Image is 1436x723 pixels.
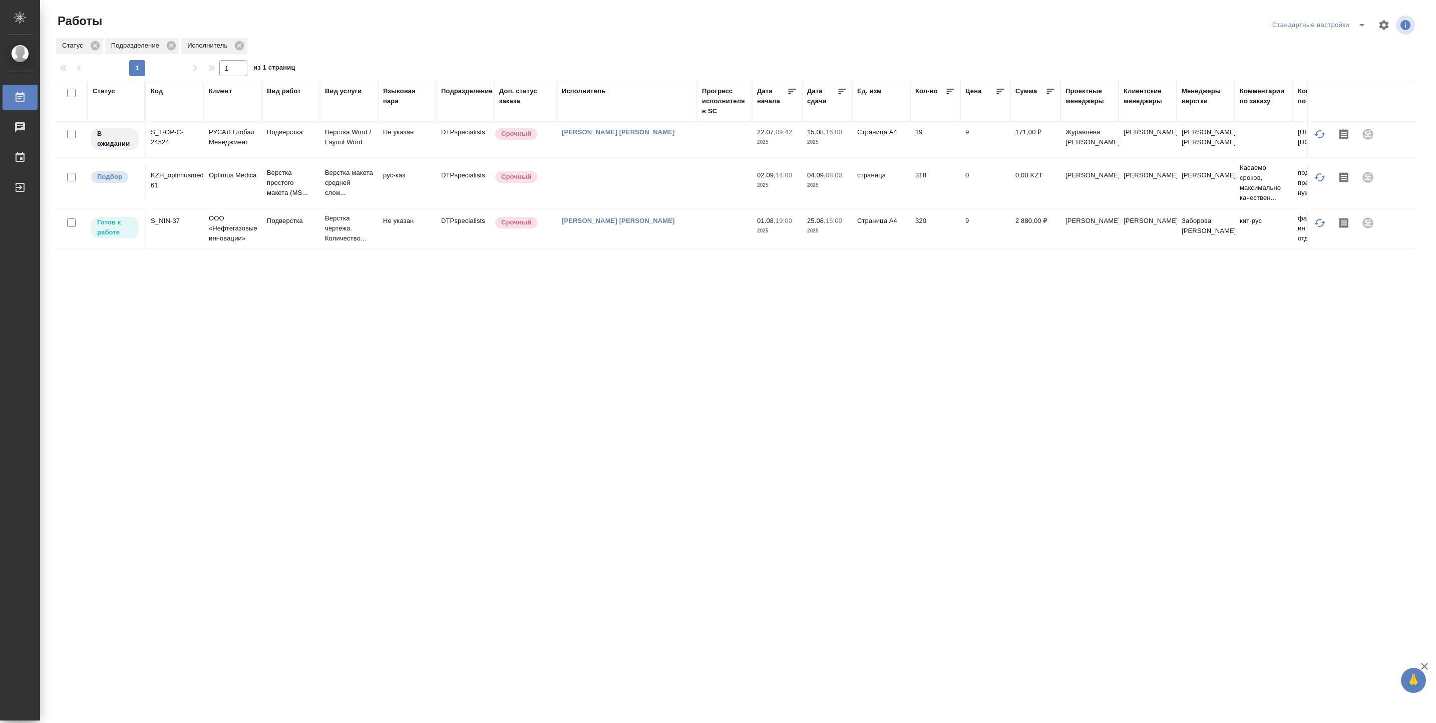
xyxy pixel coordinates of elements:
div: Подразделение [105,38,179,54]
span: 🙏 [1405,670,1422,691]
p: Срочный [501,217,531,227]
p: Срочный [501,129,531,139]
td: Журавлева [PERSON_NAME] [1060,122,1119,157]
p: 16:00 [826,217,842,224]
div: Языковая пара [383,86,431,106]
td: Не указан [378,211,436,246]
p: Касаемо сроков, максимально качествен... [1240,163,1288,203]
div: Статус [56,38,103,54]
p: [PERSON_NAME] [PERSON_NAME] [1182,127,1230,147]
div: Подразделение [441,86,493,96]
td: DTPspecialists [436,211,494,246]
p: Исполнитель [187,41,231,51]
div: Клиент [209,86,232,96]
div: Ед. изм [857,86,882,96]
div: KZH_optimusmedica-61 [151,170,199,190]
div: split button [1270,17,1372,33]
button: Скопировать мини-бриф [1332,165,1356,189]
div: Комментарии по заказу [1240,86,1288,106]
span: Посмотреть информацию [1396,16,1417,35]
div: Проектные менеджеры [1065,86,1114,106]
p: 2025 [807,137,847,147]
td: Страница А4 [852,211,910,246]
p: Верстка чертежа. Количество... [325,213,373,244]
button: Скопировать мини-бриф [1332,122,1356,146]
td: 320 [910,211,960,246]
td: 0,00 KZT [1010,165,1060,200]
td: Страница А4 [852,122,910,157]
div: Цена [965,86,982,96]
p: РУСАЛ Глобал Менеджмент [209,127,257,147]
td: [PERSON_NAME] [1119,165,1177,200]
p: 08:00 [826,171,842,179]
p: 19:00 [776,217,792,224]
td: [PERSON_NAME] [1060,165,1119,200]
p: 16:00 [826,128,842,136]
p: 15.08, [807,128,826,136]
div: Доп. статус заказа [499,86,552,106]
p: 2025 [757,137,797,147]
p: 04.09, [807,171,826,179]
p: 2025 [757,180,797,190]
div: Можно подбирать исполнителей [90,170,140,184]
div: Дата начала [757,86,787,106]
td: 171,00 ₽ [1010,122,1060,157]
p: Верстка простого макета (MS... [267,168,315,198]
button: 🙏 [1401,668,1426,693]
p: Готов к работе [97,217,133,237]
p: 22.07, [757,128,776,136]
button: Обновить [1308,211,1332,235]
div: Проект не привязан [1356,165,1380,189]
td: DTPspecialists [436,122,494,157]
p: Подверстка [267,216,315,226]
span: Настроить таблицу [1372,13,1396,37]
span: из 1 страниц [253,62,295,76]
td: страница [852,165,910,200]
div: Проект не привязан [1356,211,1380,235]
span: Работы [55,13,102,29]
td: [PERSON_NAME] [1119,211,1177,246]
button: Обновить [1308,122,1332,146]
td: 0 [960,165,1010,200]
div: Кол-во [915,86,938,96]
td: 9 [960,122,1010,157]
div: Исполнитель назначен, приступать к работе пока рано [90,127,140,151]
div: S_T-OP-C-24524 [151,127,199,147]
p: ООО «Нефтегазовые инновации» [209,213,257,244]
div: Менеджеры верстки [1182,86,1230,106]
div: Вид услуги [325,86,362,96]
div: Прогресс исполнителя в SC [702,86,747,116]
p: Заборова [PERSON_NAME] [1182,216,1230,236]
td: [PERSON_NAME] [1060,211,1119,246]
p: 2025 [807,180,847,190]
p: 25.08, [807,217,826,224]
p: подверстать, править где нужно таблич... [1298,168,1346,198]
div: Исполнитель [181,38,247,54]
div: Клиентские менеджеры [1124,86,1172,106]
p: Подверстка [267,127,315,137]
p: Срочный [501,172,531,182]
td: 19 [910,122,960,157]
div: Исполнитель может приступить к работе [90,216,140,239]
p: Статус [62,41,87,51]
p: 02.09, [757,171,776,179]
p: Optimus Medica [209,170,257,180]
p: 2025 [807,226,847,236]
p: 01.08, [757,217,776,224]
td: DTPspecialists [436,165,494,200]
a: [PERSON_NAME] [PERSON_NAME] [562,217,675,224]
div: Дата сдачи [807,86,837,106]
div: Вид работ [267,86,301,96]
td: [PERSON_NAME] [1119,122,1177,157]
p: 09:42 [776,128,792,136]
div: Исполнитель [562,86,606,96]
div: Код [151,86,163,96]
p: Подразделение [111,41,163,51]
div: Проект не привязан [1356,122,1380,146]
div: S_NIN-37 [151,216,199,226]
p: 2025 [757,226,797,236]
p: [URL][DOMAIN_NAME].. [1298,127,1346,147]
div: Статус [93,86,115,96]
td: рус-каз [378,165,436,200]
div: Комментарии по работе [1298,86,1346,106]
